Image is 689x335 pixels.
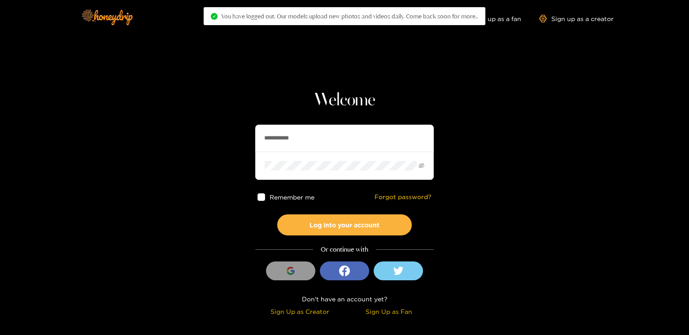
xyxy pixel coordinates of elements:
[255,244,434,255] div: Or continue with
[419,163,424,169] span: eye-invisible
[375,193,432,201] a: Forgot password?
[277,214,412,235] button: Log into your account
[255,90,434,111] h1: Welcome
[539,15,614,22] a: Sign up as a creator
[255,294,434,304] div: Don't have an account yet?
[257,306,342,317] div: Sign Up as Creator
[270,194,314,200] span: Remember me
[460,15,521,22] a: Sign up as a fan
[211,13,218,20] span: check-circle
[221,13,478,20] span: You have logged out. Our models upload new photos and videos daily. Come back soon for more..
[347,306,432,317] div: Sign Up as Fan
